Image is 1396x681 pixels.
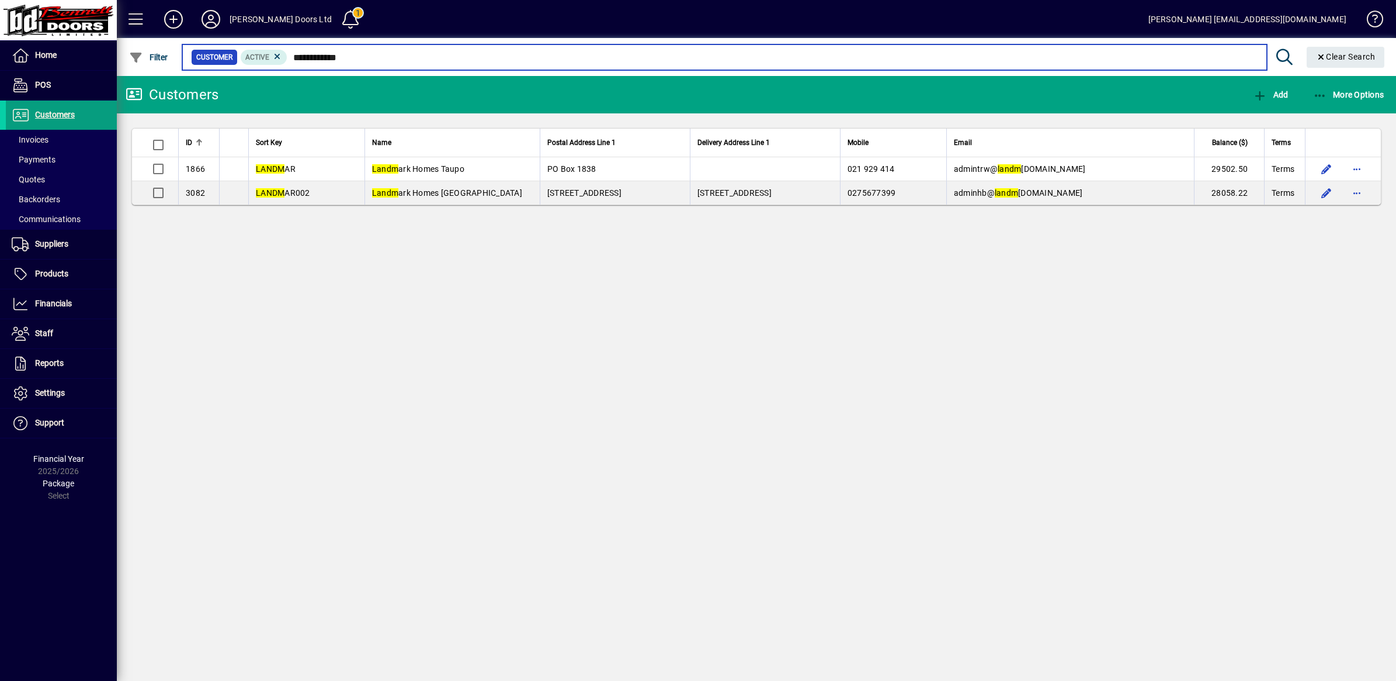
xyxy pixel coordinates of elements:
[697,136,770,149] span: Delivery Address Line 1
[43,479,74,488] span: Package
[995,188,1018,198] em: landm
[256,188,310,198] span: AR002
[35,110,75,119] span: Customers
[1201,136,1258,149] div: Balance ($)
[35,80,51,89] span: POS
[6,41,117,70] a: Home
[35,329,53,338] span: Staff
[196,51,232,63] span: Customer
[230,10,332,29] div: [PERSON_NAME] Doors Ltd
[954,136,972,149] span: Email
[1250,84,1291,105] button: Add
[35,299,72,308] span: Financials
[1253,90,1288,99] span: Add
[35,269,68,278] span: Products
[1272,187,1294,199] span: Terms
[1148,10,1346,29] div: [PERSON_NAME] [EMAIL_ADDRESS][DOMAIN_NAME]
[1348,184,1366,202] button: More options
[12,195,60,204] span: Backorders
[372,164,398,174] em: Landm
[12,155,55,164] span: Payments
[372,136,533,149] div: Name
[6,170,117,189] a: Quotes
[186,188,205,198] span: 3082
[1310,84,1387,105] button: More Options
[256,164,284,174] em: LANDM
[35,418,64,427] span: Support
[6,71,117,100] a: POS
[241,50,287,65] mat-chip: Activation Status: Active
[954,188,1083,198] span: adminhb@ [DOMAIN_NAME]
[6,319,117,348] a: Staff
[372,188,398,198] em: Landm
[1358,2,1381,40] a: Knowledge Base
[1212,136,1248,149] span: Balance ($)
[547,136,616,149] span: Postal Address Line 1
[186,136,212,149] div: ID
[848,136,869,149] span: Mobile
[12,175,45,184] span: Quotes
[6,189,117,209] a: Backorders
[954,164,1086,174] span: admintrw@ [DOMAIN_NAME]
[954,136,1187,149] div: Email
[848,188,896,198] span: 0275677399
[1316,52,1376,61] span: Clear Search
[1348,160,1366,178] button: More options
[372,164,464,174] span: ark Homes Taupo
[35,239,68,248] span: Suppliers
[186,164,205,174] span: 1866
[126,85,218,104] div: Customers
[1272,136,1291,149] span: Terms
[126,47,171,68] button: Filter
[6,230,117,259] a: Suppliers
[1194,157,1264,181] td: 29502.50
[245,53,269,61] span: Active
[6,289,117,319] a: Financials
[155,9,192,30] button: Add
[6,379,117,408] a: Settings
[35,50,57,60] span: Home
[547,188,621,198] span: [STREET_ADDRESS]
[1307,47,1385,68] button: Clear
[6,209,117,229] a: Communications
[256,188,284,198] em: LANDM
[6,349,117,378] a: Reports
[129,53,168,62] span: Filter
[1194,181,1264,205] td: 28058.22
[192,9,230,30] button: Profile
[848,136,939,149] div: Mobile
[6,130,117,150] a: Invoices
[33,454,84,464] span: Financial Year
[35,388,65,397] span: Settings
[12,135,48,144] span: Invoices
[256,136,282,149] span: Sort Key
[998,164,1021,174] em: landm
[1313,90,1384,99] span: More Options
[1317,184,1336,202] button: Edit
[35,358,64,368] span: Reports
[6,409,117,438] a: Support
[372,136,391,149] span: Name
[1317,160,1336,178] button: Edit
[186,136,192,149] span: ID
[697,188,772,198] span: [STREET_ADDRESS]
[547,164,596,174] span: PO Box 1838
[256,164,296,174] span: AR
[1272,163,1294,175] span: Terms
[12,215,81,224] span: Communications
[6,260,117,289] a: Products
[6,150,117,170] a: Payments
[848,164,895,174] span: 021 929 414
[372,188,522,198] span: ark Homes [GEOGRAPHIC_DATA]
